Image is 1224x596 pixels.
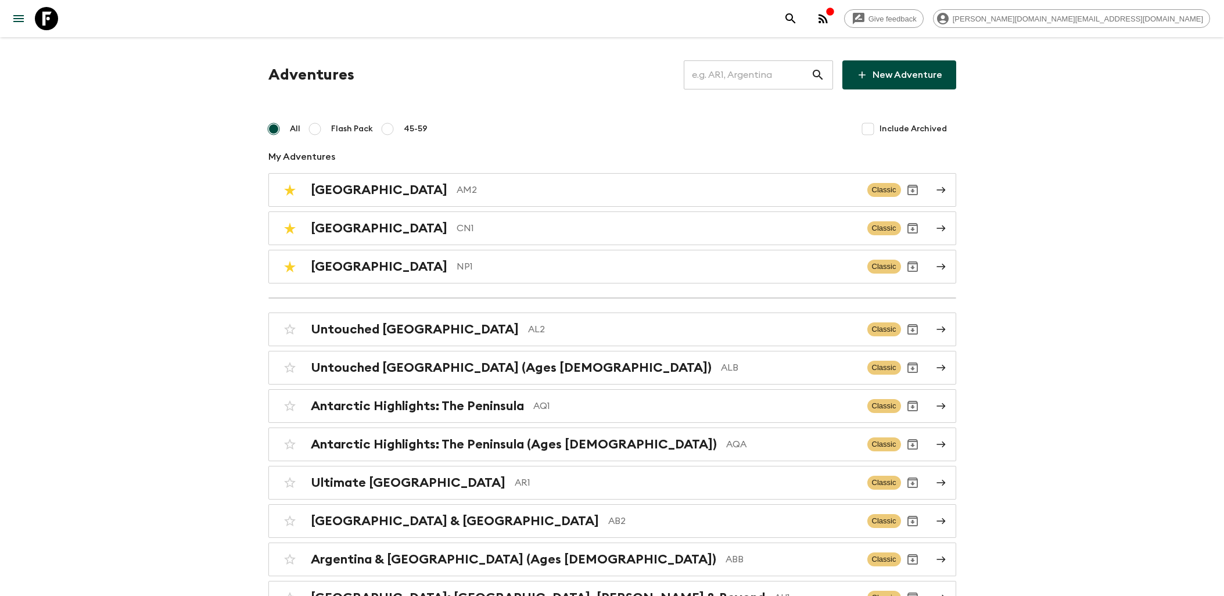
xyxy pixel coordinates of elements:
[268,63,354,87] h1: Adventures
[515,476,858,490] p: AR1
[867,221,901,235] span: Classic
[608,514,858,528] p: AB2
[842,60,956,89] a: New Adventure
[268,428,956,461] a: Antarctic Highlights: The Peninsula (Ages [DEMOGRAPHIC_DATA])AQAClassicArchive
[331,123,373,135] span: Flash Pack
[901,178,924,202] button: Archive
[311,259,447,274] h2: [GEOGRAPHIC_DATA]
[290,123,300,135] span: All
[311,360,712,375] h2: Untouched [GEOGRAPHIC_DATA] (Ages [DEMOGRAPHIC_DATA])
[726,552,858,566] p: ABB
[311,221,447,236] h2: [GEOGRAPHIC_DATA]
[867,437,901,451] span: Classic
[268,466,956,500] a: Ultimate [GEOGRAPHIC_DATA]AR1ClassicArchive
[268,504,956,538] a: [GEOGRAPHIC_DATA] & [GEOGRAPHIC_DATA]AB2ClassicArchive
[457,260,858,274] p: NP1
[779,7,802,30] button: search adventures
[901,509,924,533] button: Archive
[404,123,428,135] span: 45-59
[867,260,901,274] span: Classic
[867,322,901,336] span: Classic
[311,322,519,337] h2: Untouched [GEOGRAPHIC_DATA]
[311,552,716,567] h2: Argentina & [GEOGRAPHIC_DATA] (Ages [DEMOGRAPHIC_DATA])
[457,183,858,197] p: AM2
[844,9,924,28] a: Give feedback
[311,437,717,452] h2: Antarctic Highlights: The Peninsula (Ages [DEMOGRAPHIC_DATA])
[901,433,924,456] button: Archive
[268,389,956,423] a: Antarctic Highlights: The PeninsulaAQ1ClassicArchive
[867,183,901,197] span: Classic
[901,394,924,418] button: Archive
[862,15,923,23] span: Give feedback
[528,322,858,336] p: AL2
[457,221,858,235] p: CN1
[867,552,901,566] span: Classic
[311,398,524,414] h2: Antarctic Highlights: The Peninsula
[268,543,956,576] a: Argentina & [GEOGRAPHIC_DATA] (Ages [DEMOGRAPHIC_DATA])ABBClassicArchive
[726,437,858,451] p: AQA
[867,399,901,413] span: Classic
[901,548,924,571] button: Archive
[268,211,956,245] a: [GEOGRAPHIC_DATA]CN1ClassicArchive
[867,361,901,375] span: Classic
[901,471,924,494] button: Archive
[268,313,956,346] a: Untouched [GEOGRAPHIC_DATA]AL2ClassicArchive
[311,514,599,529] h2: [GEOGRAPHIC_DATA] & [GEOGRAPHIC_DATA]
[867,514,901,528] span: Classic
[268,250,956,283] a: [GEOGRAPHIC_DATA]NP1ClassicArchive
[268,150,956,164] p: My Adventures
[268,351,956,385] a: Untouched [GEOGRAPHIC_DATA] (Ages [DEMOGRAPHIC_DATA])ALBClassicArchive
[901,217,924,240] button: Archive
[880,123,947,135] span: Include Archived
[867,476,901,490] span: Classic
[721,361,858,375] p: ALB
[933,9,1210,28] div: [PERSON_NAME][DOMAIN_NAME][EMAIL_ADDRESS][DOMAIN_NAME]
[533,399,858,413] p: AQ1
[946,15,1209,23] span: [PERSON_NAME][DOMAIN_NAME][EMAIL_ADDRESS][DOMAIN_NAME]
[268,173,956,207] a: [GEOGRAPHIC_DATA]AM2ClassicArchive
[901,318,924,341] button: Archive
[311,475,505,490] h2: Ultimate [GEOGRAPHIC_DATA]
[7,7,30,30] button: menu
[901,255,924,278] button: Archive
[311,182,447,198] h2: [GEOGRAPHIC_DATA]
[901,356,924,379] button: Archive
[684,59,811,91] input: e.g. AR1, Argentina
